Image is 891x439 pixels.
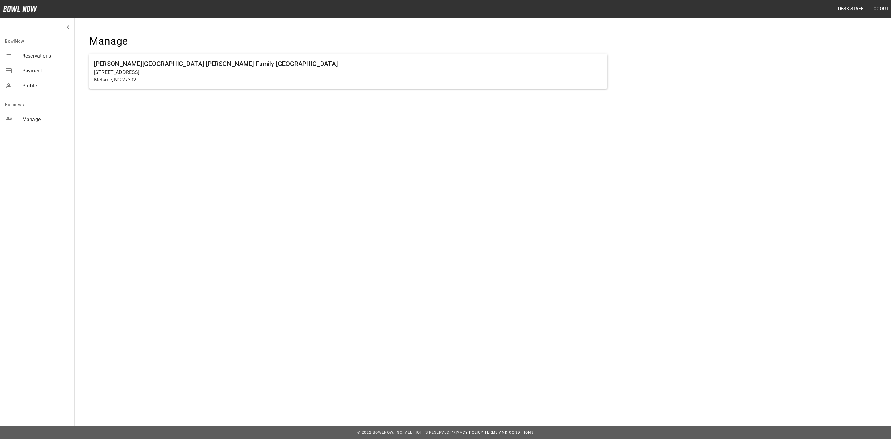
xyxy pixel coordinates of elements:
[22,82,69,90] span: Profile
[94,69,602,76] p: [STREET_ADDRESS]
[22,116,69,123] span: Manage
[89,35,607,48] h4: Manage
[22,67,69,75] span: Payment
[94,59,602,69] h6: [PERSON_NAME][GEOGRAPHIC_DATA] [PERSON_NAME] Family [GEOGRAPHIC_DATA]
[484,430,534,435] a: Terms and Conditions
[357,430,450,435] span: © 2022 BowlNow, Inc. All Rights Reserved.
[450,430,483,435] a: Privacy Policy
[836,3,866,15] button: Desk Staff
[22,52,69,60] span: Reservations
[94,76,602,84] p: Mebane, NC 27302
[3,6,37,12] img: logo
[869,3,891,15] button: Logout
